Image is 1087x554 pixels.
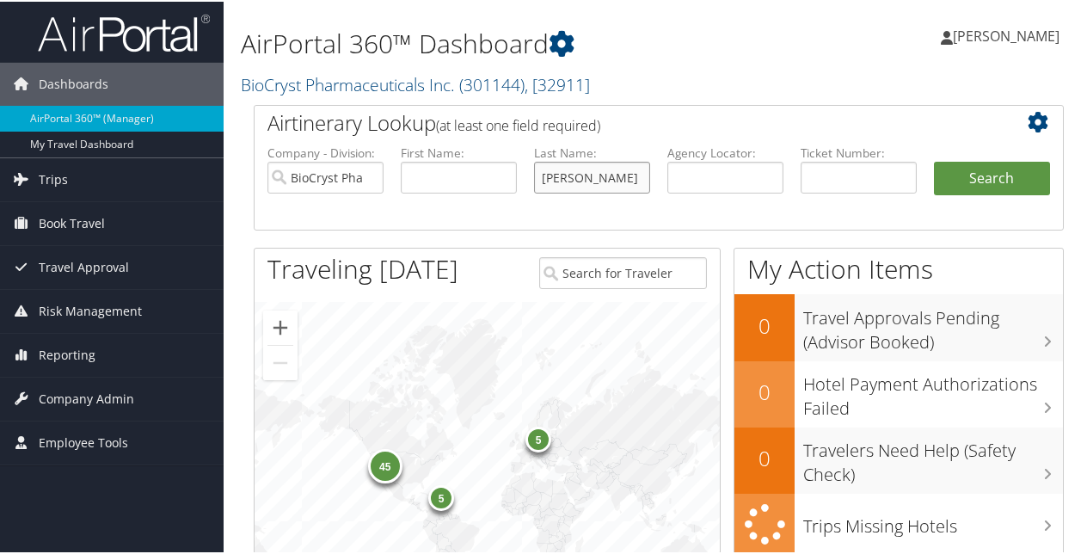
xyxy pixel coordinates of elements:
[263,344,298,379] button: Zoom out
[267,249,458,286] h1: Traveling [DATE]
[734,492,1063,553] a: Trips Missing Hotels
[39,200,105,243] span: Book Travel
[525,424,551,450] div: 5
[734,426,1063,492] a: 0Travelers Need Help (Safety Check)
[803,504,1063,537] h3: Trips Missing Hotels
[534,143,650,160] label: Last Name:
[267,107,983,136] h2: Airtinerary Lookup
[428,483,454,509] div: 5
[525,71,590,95] span: , [ 32911 ]
[667,143,783,160] label: Agency Locator:
[953,25,1059,44] span: [PERSON_NAME]
[934,160,1050,194] button: Search
[941,9,1077,60] a: [PERSON_NAME]
[803,362,1063,419] h3: Hotel Payment Authorizations Failed
[39,61,108,104] span: Dashboards
[39,244,129,287] span: Travel Approval
[367,447,402,482] div: 45
[803,296,1063,353] h3: Travel Approvals Pending (Advisor Booked)
[801,143,917,160] label: Ticket Number:
[734,442,795,471] h2: 0
[39,288,142,331] span: Risk Management
[734,249,1063,286] h1: My Action Items
[39,376,134,419] span: Company Admin
[39,420,128,463] span: Employee Tools
[734,292,1063,359] a: 0Travel Approvals Pending (Advisor Booked)
[401,143,517,160] label: First Name:
[39,332,95,375] span: Reporting
[38,11,210,52] img: airportal-logo.png
[39,157,68,200] span: Trips
[539,255,708,287] input: Search for Traveler
[263,309,298,343] button: Zoom in
[241,71,590,95] a: BioCryst Pharmaceuticals Inc.
[734,376,795,405] h2: 0
[734,360,1063,426] a: 0Hotel Payment Authorizations Failed
[267,143,384,160] label: Company - Division:
[734,310,795,339] h2: 0
[436,114,600,133] span: (at least one field required)
[459,71,525,95] span: ( 301144 )
[803,428,1063,485] h3: Travelers Need Help (Safety Check)
[241,24,798,60] h1: AirPortal 360™ Dashboard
